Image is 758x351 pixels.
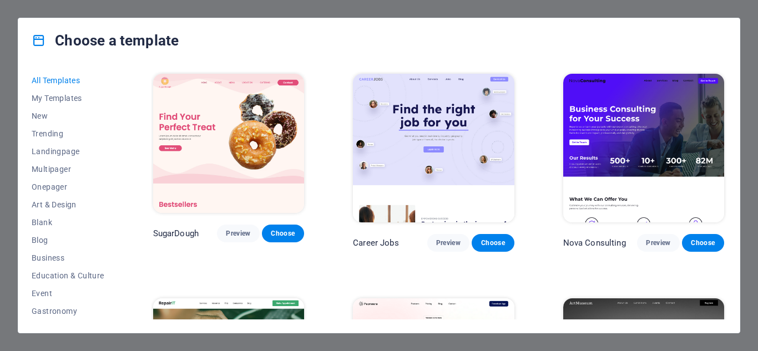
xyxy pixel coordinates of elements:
img: Nova Consulting [563,74,724,222]
button: Blog [32,231,104,249]
button: Choose [262,225,304,242]
button: My Templates [32,89,104,107]
span: Landingpage [32,147,104,156]
span: Multipager [32,165,104,174]
span: Blog [32,236,104,245]
span: Preview [226,229,250,238]
button: Choose [472,234,514,252]
button: Landingpage [32,143,104,160]
span: My Templates [32,94,104,103]
button: Trending [32,125,104,143]
span: Choose [481,238,505,247]
span: Choose [691,238,715,247]
p: SugarDough [153,228,199,239]
button: Preview [427,234,469,252]
button: Multipager [32,160,104,178]
img: SugarDough [153,74,305,213]
span: Preview [646,238,670,247]
span: Business [32,253,104,262]
span: Event [32,289,104,298]
span: Blank [32,218,104,227]
button: Business [32,249,104,267]
button: Preview [637,234,679,252]
img: Career Jobs [353,74,514,222]
button: Event [32,284,104,302]
p: Career Jobs [353,237,399,248]
span: Education & Culture [32,271,104,280]
span: Gastronomy [32,307,104,316]
button: New [32,107,104,125]
span: Choose [271,229,295,238]
button: Art & Design [32,196,104,213]
button: Onepager [32,178,104,196]
button: Education & Culture [32,267,104,284]
p: Nova Consulting [563,237,626,248]
span: Art & Design [32,200,104,209]
button: All Templates [32,72,104,89]
span: Preview [436,238,461,247]
button: Gastronomy [32,302,104,320]
span: Onepager [32,182,104,191]
button: Preview [217,225,259,242]
span: New [32,111,104,120]
button: Blank [32,213,104,231]
span: Trending [32,129,104,138]
span: All Templates [32,76,104,85]
button: Choose [682,234,724,252]
h4: Choose a template [32,32,179,49]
